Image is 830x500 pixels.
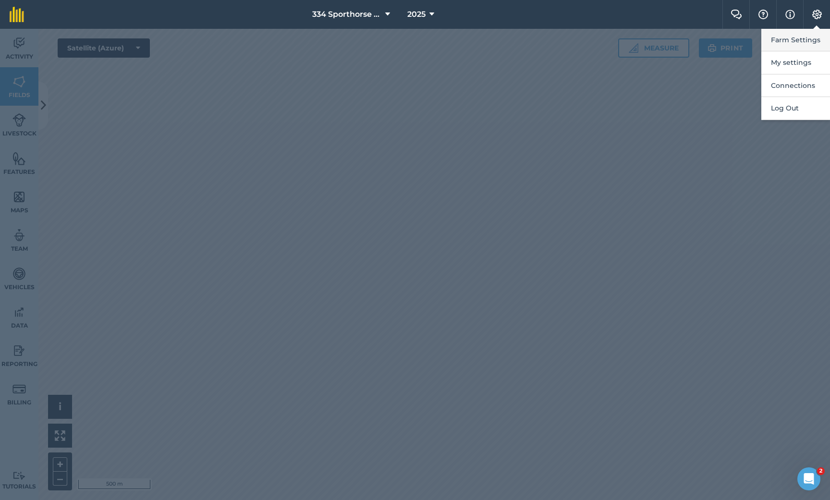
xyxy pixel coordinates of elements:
[761,51,830,74] button: My settings
[785,9,795,20] img: svg+xml;base64,PHN2ZyB4bWxucz0iaHR0cDovL3d3dy53My5vcmcvMjAwMC9zdmciIHdpZHRoPSIxNyIgaGVpZ2h0PSIxNy...
[731,10,742,19] img: Two speech bubbles overlapping with the left bubble in the forefront
[761,29,830,51] button: Farm Settings
[761,97,830,120] button: Log Out
[797,467,820,490] iframe: Intercom live chat
[10,7,24,22] img: fieldmargin Logo
[817,467,825,475] span: 2
[757,10,769,19] img: A question mark icon
[761,74,830,97] button: Connections
[811,10,823,19] img: A cog icon
[312,9,381,20] span: 334 Sporthorse Stud
[407,9,426,20] span: 2025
